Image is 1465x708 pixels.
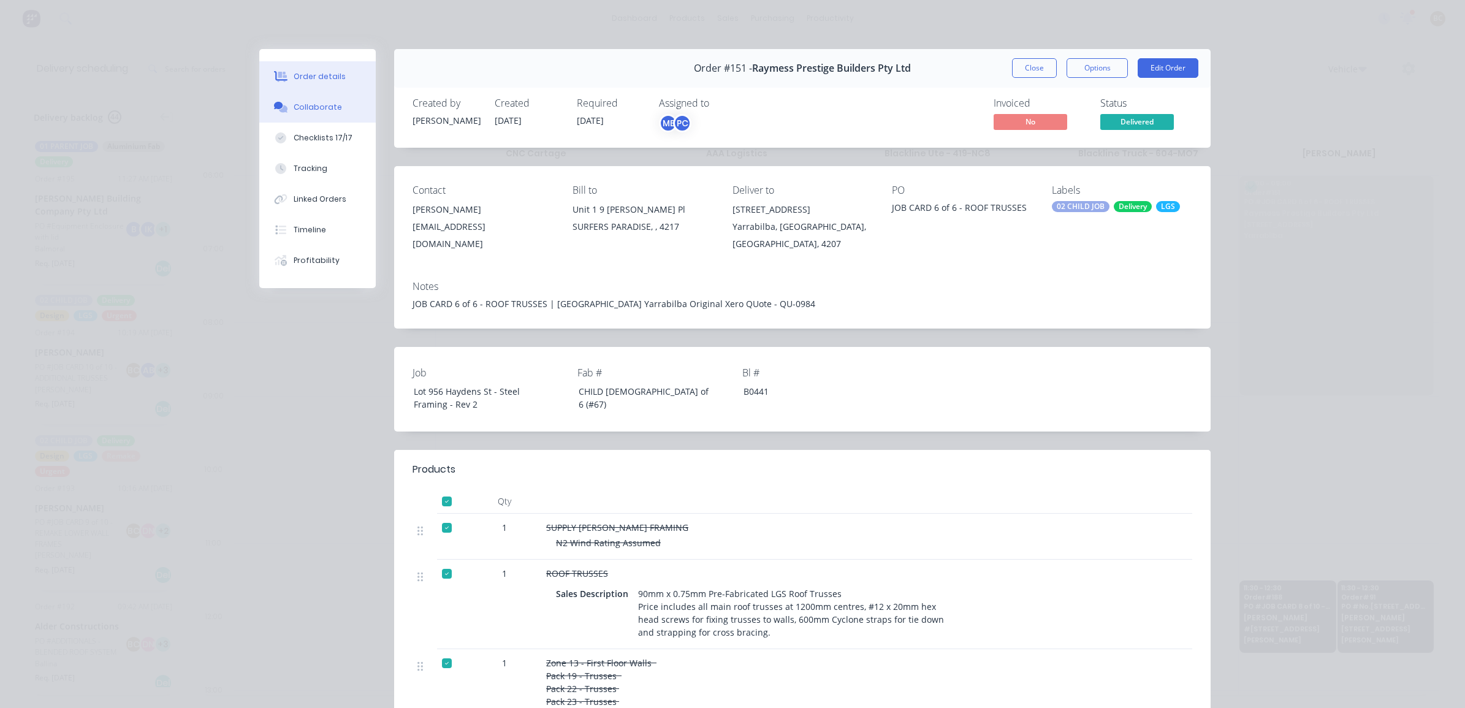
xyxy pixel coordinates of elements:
span: 1 [502,657,507,669]
div: JOB CARD 6 of 6 - ROOF TRUSSES [892,201,1032,218]
span: SUPPLY [PERSON_NAME] FRAMING [546,522,688,533]
div: LGS [1156,201,1180,212]
div: [PERSON_NAME][EMAIL_ADDRESS][DOMAIN_NAME] [413,201,553,253]
div: [PERSON_NAME] [413,201,553,218]
div: B0441 [734,383,887,400]
div: Timeline [294,224,326,235]
div: CHILD [DEMOGRAPHIC_DATA] of 6 (#67) [569,383,722,413]
div: 02 CHILD JOB [1052,201,1109,212]
span: No [994,114,1067,129]
div: Order details [294,71,346,82]
div: SURFERS PARADISE, , 4217 [573,218,713,235]
div: Sales Description [556,585,633,603]
div: Profitability [294,255,340,266]
button: Delivered [1100,114,1174,132]
div: Created [495,97,562,109]
div: Deliver to [732,185,873,196]
label: Bl # [742,365,896,380]
span: 1 [502,567,507,580]
span: Order #151 - [694,63,752,74]
span: [DATE] [577,115,604,126]
button: Collaborate [259,92,376,123]
span: ROOF TRUSSES [546,568,608,579]
label: Job [413,365,566,380]
div: Products [413,462,455,477]
div: [PERSON_NAME] [413,114,480,127]
div: PC [673,114,691,132]
div: Unit 1 9 [PERSON_NAME] Pl [573,201,713,218]
button: Checklists 17/17 [259,123,376,153]
button: Options [1067,58,1128,78]
span: N2 Wind Rating Assumed [556,537,661,549]
button: Profitability [259,245,376,276]
div: Labels [1052,185,1192,196]
div: [EMAIL_ADDRESS][DOMAIN_NAME] [413,218,553,253]
div: Checklists 17/17 [294,132,352,143]
div: Assigned to [659,97,782,109]
div: Qty [468,489,541,514]
div: Collaborate [294,102,342,113]
div: 90mm x 0.75mm Pre-Fabricated LGS Roof Trusses Price includes all main roof trusses at 1200mm cent... [633,585,956,641]
button: Edit Order [1138,58,1198,78]
span: Delivered [1100,114,1174,129]
div: Required [577,97,644,109]
div: ME [659,114,677,132]
div: Created by [413,97,480,109]
button: Close [1012,58,1057,78]
div: Lot 956 Haydens St - Steel Framing - Rev 2 [404,383,557,413]
span: Raymess Prestige Builders Pty Ltd [752,63,911,74]
button: Tracking [259,153,376,184]
div: Yarrabilba, [GEOGRAPHIC_DATA], [GEOGRAPHIC_DATA], 4207 [732,218,873,253]
div: Invoiced [994,97,1086,109]
div: Unit 1 9 [PERSON_NAME] PlSURFERS PARADISE, , 4217 [573,201,713,240]
div: Status [1100,97,1192,109]
div: Notes [413,281,1192,292]
button: MEPC [659,114,691,132]
button: Linked Orders [259,184,376,215]
label: Fab # [577,365,731,380]
div: Linked Orders [294,194,346,205]
div: Bill to [573,185,713,196]
button: Timeline [259,215,376,245]
span: [DATE] [495,115,522,126]
div: JOB CARD 6 of 6 - ROOF TRUSSES | [GEOGRAPHIC_DATA] Yarrabilba Original Xero QUote - QU-0984 [413,297,1192,310]
span: 1 [502,521,507,534]
button: Order details [259,61,376,92]
div: PO [892,185,1032,196]
div: [STREET_ADDRESS]Yarrabilba, [GEOGRAPHIC_DATA], [GEOGRAPHIC_DATA], 4207 [732,201,873,253]
div: [STREET_ADDRESS] [732,201,873,218]
div: Tracking [294,163,327,174]
div: Delivery [1114,201,1152,212]
div: Contact [413,185,553,196]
